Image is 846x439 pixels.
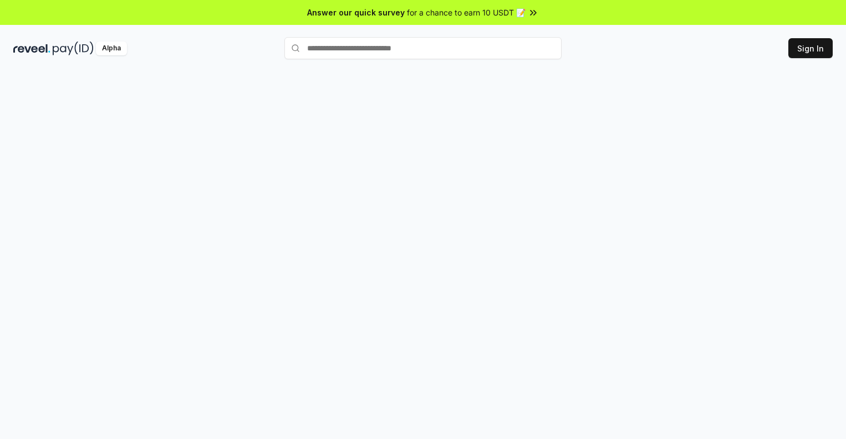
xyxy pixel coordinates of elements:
[307,7,405,18] span: Answer our quick survey
[407,7,526,18] span: for a chance to earn 10 USDT 📝
[788,38,833,58] button: Sign In
[53,42,94,55] img: pay_id
[96,42,127,55] div: Alpha
[13,42,50,55] img: reveel_dark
